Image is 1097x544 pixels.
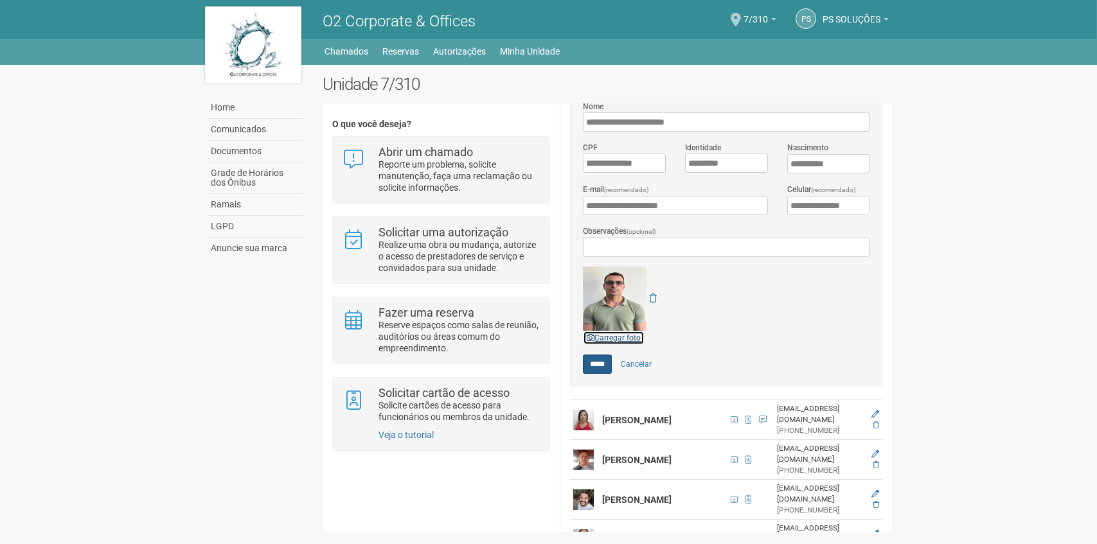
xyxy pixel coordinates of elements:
div: [EMAIL_ADDRESS][DOMAIN_NAME] [777,403,862,425]
a: Editar membro [871,489,879,498]
a: Minha Unidade [501,42,560,60]
label: Identidade [685,142,721,154]
div: [PHONE_NUMBER] [777,425,862,436]
a: Solicitar uma autorização Realize uma obra ou mudança, autorize o acesso de prestadores de serviç... [343,227,540,274]
a: Editar membro [871,450,879,459]
a: Reservas [383,42,420,60]
a: Editar membro [871,410,879,419]
strong: Abrir um chamado [379,145,473,159]
img: user.png [573,489,594,510]
p: Realize uma obra ou mudança, autorize o acesso de prestadores de serviço e convidados para sua un... [379,239,540,274]
a: Solicitar cartão de acesso Solicite cartões de acesso para funcionários ou membros da unidade. [343,387,540,423]
span: O2 Corporate & Offices [323,12,476,30]
p: Reporte um problema, solicite manutenção, faça uma reclamação ou solicite informações. [379,159,540,193]
img: user.png [573,410,594,430]
a: Autorizações [434,42,486,60]
a: 7/310 [744,16,776,26]
a: Carregar foto [583,331,645,345]
div: [EMAIL_ADDRESS][DOMAIN_NAME] [777,443,862,465]
label: Celular [787,184,856,196]
div: [EMAIL_ADDRESS][DOMAIN_NAME] [777,483,862,505]
img: GetFile [583,267,647,331]
a: PS SOLUÇÕES [823,16,889,26]
a: Cancelar [614,355,659,374]
span: (opcional) [627,228,656,235]
h2: Unidade 7/310 [323,75,893,94]
a: Home [208,97,303,119]
label: Observações [583,225,656,238]
a: Excluir membro [873,421,879,430]
strong: [PERSON_NAME] [602,415,672,425]
a: PS [796,8,816,29]
p: Solicite cartões de acesso para funcionários ou membros da unidade. [379,399,540,423]
img: user.png [573,450,594,470]
h4: O que você deseja? [332,119,550,129]
a: Ramais [208,194,303,216]
strong: Solicitar cartão de acesso [379,386,510,399]
a: Chamados [325,42,369,60]
a: Remover [649,293,657,303]
label: Nascimento [787,142,828,154]
a: Comunicados [208,119,303,141]
a: Excluir membro [873,461,879,469]
div: [PHONE_NUMBER] [777,465,862,476]
a: Abrir um chamado Reporte um problema, solicite manutenção, faça uma reclamação ou solicite inform... [343,146,540,193]
span: PS SOLUÇÕES [823,2,880,24]
strong: [PERSON_NAME] [602,455,672,465]
a: Anuncie sua marca [208,238,303,259]
span: (recomendado) [811,186,856,193]
img: logo.jpg [205,6,301,83]
label: CPF [583,142,598,154]
label: Nome [583,101,603,112]
a: LGPD [208,216,303,238]
a: Fazer uma reserva Reserve espaços como salas de reunião, auditórios ou áreas comum do empreendime... [343,307,540,354]
label: E-mail [583,184,649,196]
a: Editar membro [871,529,879,538]
strong: Fazer uma reserva [379,306,474,319]
p: Reserve espaços como salas de reunião, auditórios ou áreas comum do empreendimento. [379,319,540,354]
a: Excluir membro [873,500,879,509]
strong: Solicitar uma autorização [379,225,508,239]
a: Grade de Horários dos Ônibus [208,162,303,194]
a: Veja o tutorial [379,430,434,440]
strong: [PERSON_NAME] [602,495,672,505]
span: 7/310 [744,2,768,24]
span: (recomendado) [604,186,649,193]
div: [PHONE_NUMBER] [777,505,862,516]
a: Documentos [208,141,303,162]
